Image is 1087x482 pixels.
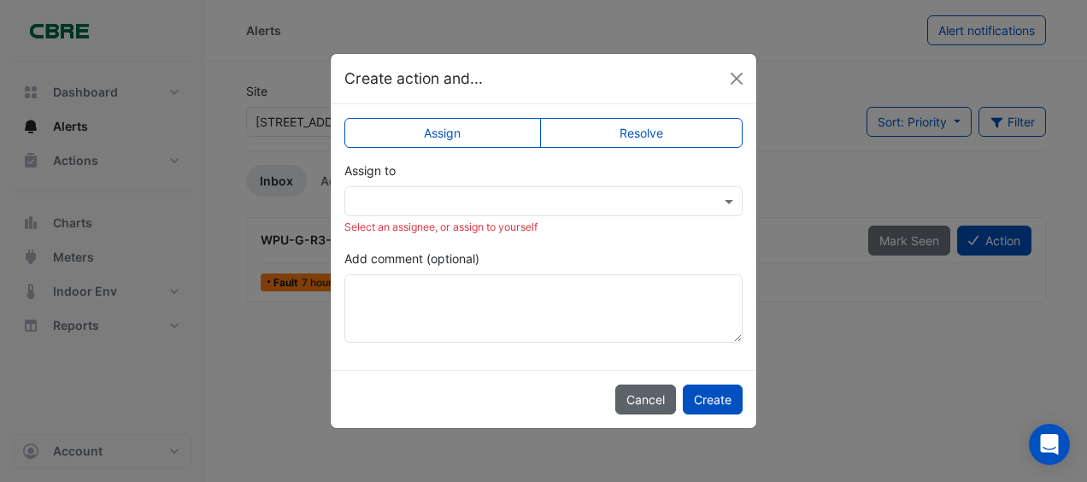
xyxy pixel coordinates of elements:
[344,220,743,235] div: Select an assignee, or assign to yourself
[344,250,479,267] label: Add comment (optional)
[540,118,743,148] label: Resolve
[344,162,396,179] label: Assign to
[344,118,541,148] label: Assign
[344,68,483,90] h5: Create action and...
[615,385,676,414] button: Cancel
[724,66,749,91] button: Close
[1029,424,1070,465] div: Open Intercom Messenger
[683,385,743,414] button: Create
